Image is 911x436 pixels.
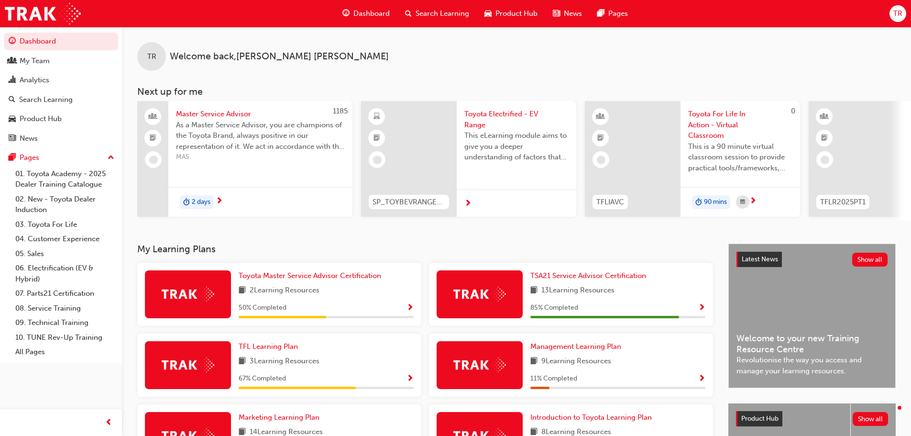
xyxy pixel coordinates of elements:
a: 03. Toyota For Life [11,217,118,232]
span: guage-icon [9,37,16,46]
span: MAS [176,152,345,163]
span: duration-icon [695,196,702,209]
span: TR [893,8,902,19]
span: learningResourceType_INSTRUCTOR_LED-icon [597,111,604,123]
span: Product Hub [741,414,779,423]
span: booktick-icon [150,132,156,145]
a: 08. Service Training [11,301,118,316]
span: Show Progress [698,304,705,313]
span: learningRecordVerb_NONE-icon [149,156,158,164]
a: 09. Technical Training [11,315,118,330]
a: pages-iconPages [590,4,636,23]
a: 1185Master Service AdvisorAs a Master Service Advisor, you are champions of the Toyota Brand, alw... [137,101,352,217]
div: Product Hub [20,113,62,124]
span: 1185 [333,107,348,115]
span: 67 % Completed [239,373,286,384]
span: Toyota For Life In Action - Virtual Classroom [688,109,792,141]
span: next-icon [216,197,223,206]
button: Show Progress [406,302,414,314]
span: next-icon [749,197,757,206]
h3: Next up for me [122,86,911,97]
a: 0TFLIAVCToyota For Life In Action - Virtual ClassroomThis is a 90 minute virtual classroom sessio... [585,101,800,217]
div: News [20,133,38,144]
span: duration-icon [183,196,190,209]
a: News [4,130,118,147]
span: Management Learning Plan [530,342,621,351]
a: Marketing Learning Plan [239,412,323,423]
a: TFL Learning Plan [239,341,302,352]
img: Trak [453,287,506,302]
span: Toyota Electrified - EV Range [464,109,569,130]
a: Trak [5,3,81,24]
a: 04. Customer Experience [11,232,118,246]
a: All Pages [11,345,118,359]
span: Welcome back , [PERSON_NAME] [PERSON_NAME] [170,51,389,62]
a: Introduction to Toyota Learning Plan [530,412,656,423]
a: Management Learning Plan [530,341,625,352]
span: TFLR2025PT1 [820,197,866,208]
span: Latest News [742,255,778,263]
span: guage-icon [342,8,350,20]
span: news-icon [553,8,560,20]
a: My Team [4,52,118,70]
span: 11 % Completed [530,373,577,384]
span: 50 % Completed [239,302,286,313]
span: prev-icon [105,417,112,429]
span: TR [147,51,156,62]
span: book-icon [239,285,246,297]
span: Show Progress [698,375,705,383]
a: 10. TUNE Rev-Up Training [11,330,118,345]
span: Search Learning [416,8,469,19]
a: Search Learning [4,91,118,109]
span: people-icon [150,111,156,123]
span: TSA21 Service Advisor Certification [530,271,646,280]
button: Show Progress [406,373,414,385]
span: 85 % Completed [530,302,578,313]
span: Marketing Learning Plan [239,413,319,422]
span: Revolutionise the way you access and manage your learning resources. [736,355,888,376]
span: As a Master Service Advisor, you are champions of the Toyota Brand, always positive in our repres... [176,120,345,152]
span: learningResourceType_ELEARNING-icon [373,111,380,123]
div: My Team [20,56,50,67]
img: Trak [162,287,214,302]
span: learningRecordVerb_NONE-icon [373,156,382,164]
a: 01. Toyota Academy - 2025 Dealer Training Catalogue [11,167,118,192]
span: TFL Learning Plan [239,342,298,351]
span: book-icon [239,356,246,368]
a: 07. Parts21 Certification [11,286,118,301]
span: search-icon [9,96,15,104]
span: car-icon [484,8,492,20]
span: book-icon [530,285,538,297]
span: Toyota Master Service Advisor Certification [239,271,381,280]
span: Pages [608,8,628,19]
span: 3 Learning Resources [250,356,319,368]
a: car-iconProduct Hub [477,4,545,23]
a: Product HubShow all [736,411,888,426]
button: Show all [853,412,889,426]
div: Search Learning [19,94,73,105]
span: up-icon [108,152,114,164]
a: Toyota Master Service Advisor Certification [239,270,385,281]
button: Show Progress [698,302,705,314]
span: 2 days [192,197,210,208]
span: learningRecordVerb_NONE-icon [597,156,605,164]
a: 06. Electrification (EV & Hybrid) [11,261,118,286]
a: Dashboard [4,33,118,50]
a: TSA21 Service Advisor Certification [530,270,650,281]
span: search-icon [405,8,412,20]
span: booktick-icon [821,132,828,145]
a: Analytics [4,71,118,89]
a: Product Hub [4,110,118,128]
span: book-icon [530,356,538,368]
span: 90 mins [704,197,727,208]
span: 2 Learning Resources [250,285,319,297]
span: Product Hub [495,8,538,19]
button: Pages [4,149,118,167]
span: car-icon [9,115,16,123]
span: chart-icon [9,76,16,85]
span: 0 [791,107,795,115]
span: News [564,8,582,19]
span: 9 Learning Resources [541,356,611,368]
span: booktick-icon [597,132,604,145]
a: 02. New - Toyota Dealer Induction [11,192,118,217]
